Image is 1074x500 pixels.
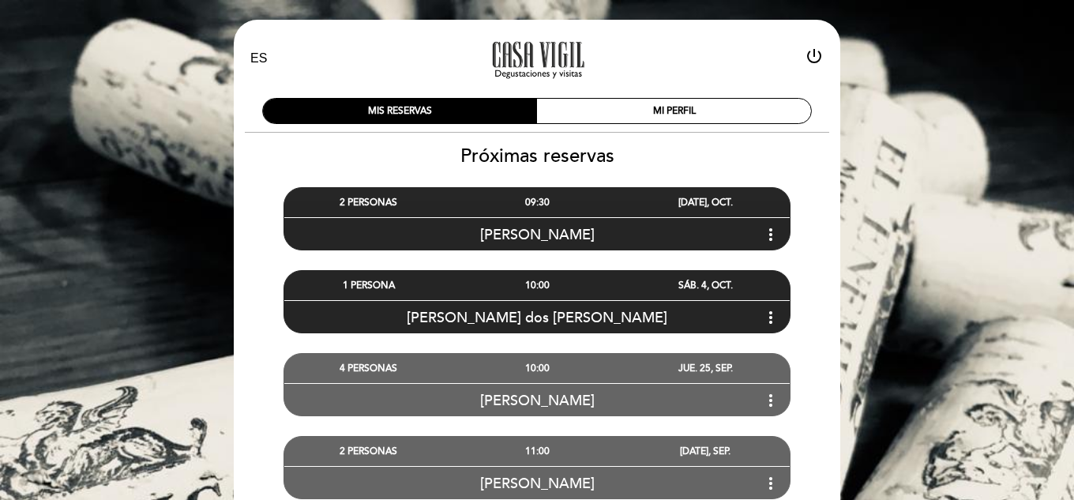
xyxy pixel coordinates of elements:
div: 10:00 [453,271,621,300]
div: JUE. 25, SEP. [621,354,790,383]
div: SÁB. 4, OCT. [621,271,790,300]
i: more_vert [761,308,780,327]
button: power_settings_new [805,47,824,71]
div: MIS RESERVAS [263,99,537,123]
div: 11:00 [453,437,621,466]
span: [PERSON_NAME] [480,475,595,492]
span: [PERSON_NAME] dos [PERSON_NAME] [407,309,667,326]
div: MI PERFIL [537,99,811,123]
div: 10:00 [453,354,621,383]
div: 2 PERSONAS [284,437,453,466]
i: more_vert [761,474,780,493]
div: [DATE], SEP. [621,437,790,466]
div: 2 PERSONAS [284,188,453,217]
a: Casa Vigil - SÓLO Visitas y Degustaciones [438,37,636,81]
i: more_vert [761,225,780,244]
i: power_settings_new [805,47,824,66]
i: more_vert [761,391,780,410]
span: [PERSON_NAME] [480,392,595,409]
div: 09:30 [453,188,621,217]
div: 4 PERSONAS [284,354,453,383]
div: [DATE], OCT. [621,188,790,217]
h2: Próximas reservas [233,145,841,167]
span: [PERSON_NAME] [480,226,595,243]
div: 1 PERSONA [284,271,453,300]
